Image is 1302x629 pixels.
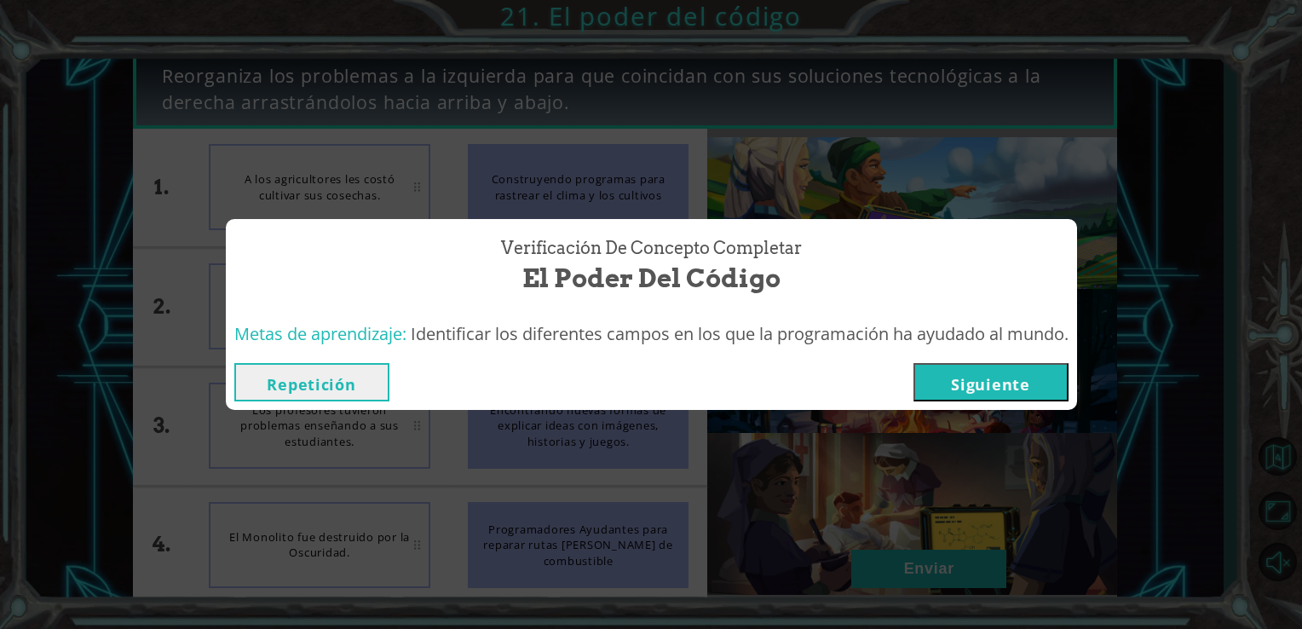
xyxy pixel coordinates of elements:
[234,363,389,401] button: Repetición
[501,236,802,261] span: Verificación de Concepto Completar
[411,322,1069,345] span: Identificar los diferentes campos en los que la programación ha ayudado al mundo.
[913,363,1069,401] button: Siguiente
[234,322,406,345] span: Metas de aprendizaje:
[522,260,781,297] span: El poder del código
